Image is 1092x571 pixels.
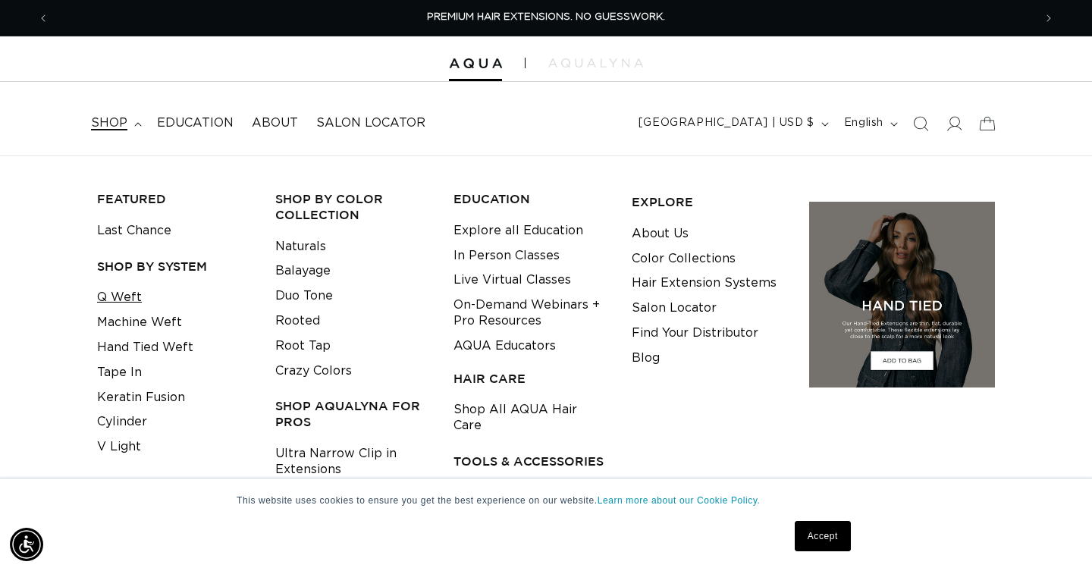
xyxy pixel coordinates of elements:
a: Salon Locator [632,296,717,321]
a: Balayage [275,259,331,284]
a: In Person Classes [453,243,560,268]
span: PREMIUM HAIR EXTENSIONS. NO GUESSWORK. [427,12,665,22]
a: Shop All AQUA Hair Care [453,397,608,438]
a: Learn more about our Cookie Policy. [598,495,761,506]
summary: shop [82,106,148,140]
a: Salon Locator [307,106,435,140]
a: Accept [795,521,851,551]
a: Crazy Colors [275,359,352,384]
a: Root Tap [275,334,331,359]
h3: FEATURED [97,191,252,207]
span: About [252,115,298,131]
iframe: Chat Widget [1016,498,1092,571]
h3: HAIR CARE [453,371,608,387]
a: Naturals [275,234,326,259]
h3: Shop AquaLyna for Pros [275,398,430,430]
a: Last Chance [97,218,171,243]
h3: SHOP BY SYSTEM [97,259,252,275]
button: [GEOGRAPHIC_DATA] | USD $ [629,109,835,138]
h3: EDUCATION [453,191,608,207]
a: Tape In [97,360,142,385]
a: AQUA Educators [453,334,556,359]
p: This website uses cookies to ensure you get the best experience on our website. [237,494,855,507]
span: shop [91,115,127,131]
a: V Light [97,435,141,460]
a: On-Demand Webinars + Pro Resources [453,293,608,334]
a: About [243,106,307,140]
a: Color Collections [632,246,736,271]
span: Education [157,115,234,131]
button: Next announcement [1032,4,1065,33]
a: Explore all Education [453,218,583,243]
a: Live Virtual Classes [453,268,571,293]
a: About Us [632,221,689,246]
summary: Search [904,107,937,140]
a: Hair Extension Systems [632,271,777,296]
h3: TOOLS & ACCESSORIES [453,453,608,469]
a: Blog [632,346,660,371]
div: Accessibility Menu [10,528,43,561]
a: Machine Weft [97,310,182,335]
a: Education [148,106,243,140]
a: Keratin Fusion [97,385,185,410]
a: Hand Tied Weft [97,335,193,360]
a: Find Your Distributor [632,321,758,346]
a: Cylinder [97,409,147,435]
span: Salon Locator [316,115,425,131]
a: Q Weft [97,285,142,310]
a: Ultra Narrow Clip in Extensions [275,441,430,482]
img: Aqua Hair Extensions [449,58,502,69]
button: Previous announcement [27,4,60,33]
a: Rooted [275,309,320,334]
span: [GEOGRAPHIC_DATA] | USD $ [639,115,814,131]
span: English [844,115,883,131]
h3: EXPLORE [632,194,786,210]
a: Duo Tone [275,284,333,309]
h3: Shop by Color Collection [275,191,430,223]
button: English [835,109,904,138]
img: aqualyna.com [548,58,643,67]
